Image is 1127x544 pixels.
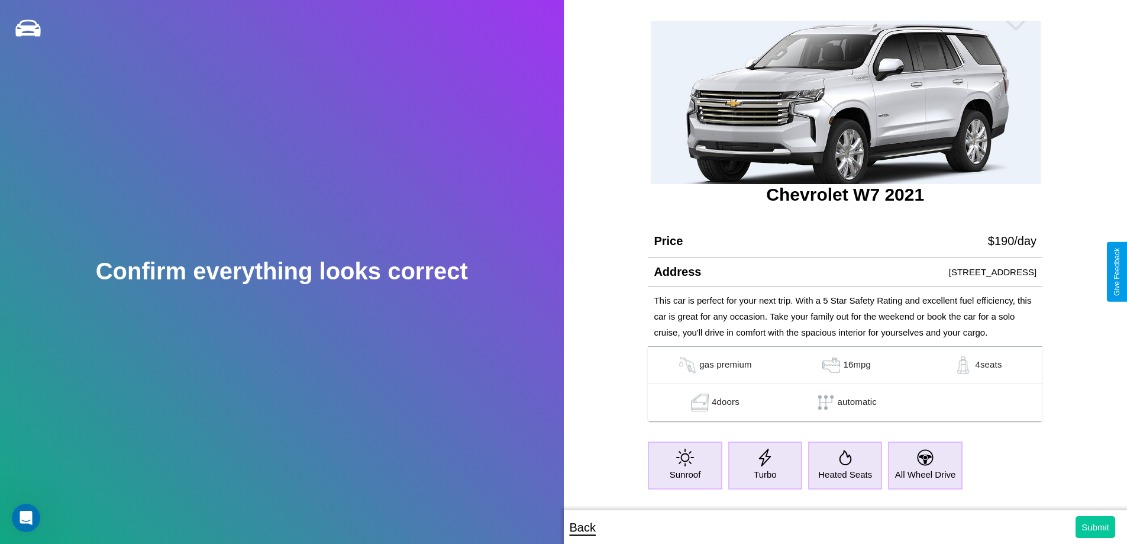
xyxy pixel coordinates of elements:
p: This car is perfect for your next trip. With a 5 Star Safety Rating and excellent fuel efficiency... [654,292,1036,340]
img: gas [688,394,712,411]
p: Back [570,517,596,538]
button: Submit [1076,516,1115,538]
h3: Chevrolet W7 2021 [648,185,1042,205]
iframe: Intercom live chat [12,504,40,532]
div: Give Feedback [1113,248,1121,296]
h4: Price [654,234,683,248]
img: gas [819,356,843,374]
p: Heated Seats [818,466,872,482]
p: 4 doors [712,394,740,411]
p: 16 mpg [843,356,871,374]
img: gas [676,356,699,374]
p: [STREET_ADDRESS] [949,264,1036,280]
p: Turbo [754,466,777,482]
table: simple table [648,347,1042,421]
h4: Address [654,265,701,279]
h2: Confirm everything looks correct [96,258,468,285]
img: gas [951,356,975,374]
p: Sunroof [670,466,701,482]
p: $ 190 /day [988,230,1036,252]
p: automatic [838,394,877,411]
p: All Wheel Drive [895,466,956,482]
p: 4 seats [975,356,1002,374]
p: gas premium [699,356,751,374]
